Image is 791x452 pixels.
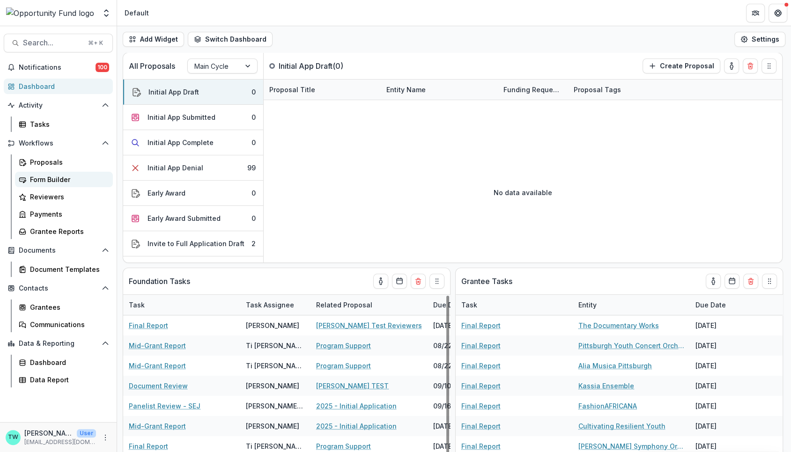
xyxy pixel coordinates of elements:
[123,231,263,256] button: Invite to Full Application Draft2
[428,335,498,356] div: 08/22/2025
[123,80,263,105] button: Initial App Draft0
[724,274,739,289] button: Calendar
[762,274,777,289] button: Drag
[148,138,214,147] div: Initial App Complete
[381,80,498,100] div: Entity Name
[30,175,105,184] div: Form Builder
[15,317,113,332] a: Communications
[246,361,305,371] div: Ti [PERSON_NAME]
[30,302,105,312] div: Grantees
[23,38,82,47] span: Search...
[123,295,240,315] div: Task
[100,432,111,443] button: More
[461,401,501,411] a: Final Report
[123,130,263,155] button: Initial App Complete0
[734,32,785,47] button: Settings
[4,281,113,296] button: Open Contacts
[148,87,199,97] div: Initial App Draft
[123,105,263,130] button: Initial App Submitted0
[15,262,113,277] a: Document Templates
[724,58,739,73] button: toggle-assigned-to-me
[310,300,378,310] div: Related Proposal
[461,381,501,391] a: Final Report
[316,361,371,371] a: Program Support
[690,335,760,356] div: [DATE]
[15,224,113,239] a: Grantee Reports
[316,321,422,330] a: [PERSON_NAME] Test Reviewers
[251,239,256,248] div: 2
[690,356,760,376] div: [DATE]
[251,112,256,122] div: 0
[148,163,203,173] div: Initial App Denial
[316,421,397,431] a: 2025 - Initial Application
[30,226,105,236] div: Grantee Reports
[77,429,96,437] p: User
[568,80,685,100] div: Proposal Tags
[428,315,498,335] div: [DATE]
[19,64,96,72] span: Notifications
[461,321,501,330] a: Final Report
[428,295,498,315] div: Due Date
[15,189,113,204] a: Reviewers
[19,247,98,255] span: Documents
[129,441,168,451] a: Final Report
[246,321,299,330] div: [PERSON_NAME]
[743,58,758,73] button: Delete card
[30,209,105,219] div: Payments
[129,321,168,330] a: Final Report
[123,181,263,206] button: Early Award0
[15,206,113,222] a: Payments
[310,295,428,315] div: Related Proposal
[578,341,684,350] a: Pittsburgh Youth Concert Orchestra
[498,80,568,100] div: Funding Requested
[240,295,310,315] div: Task Assignee
[578,441,684,451] a: [PERSON_NAME] Symphony Orchestra
[96,63,109,72] span: 100
[461,361,501,371] a: Final Report
[428,416,498,436] div: [DATE]
[246,441,305,451] div: Ti [PERSON_NAME]
[15,372,113,387] a: Data Report
[316,441,371,451] a: Program Support
[279,60,349,72] p: Initial App Draft ( 0 )
[129,381,188,391] a: Document Review
[15,172,113,187] a: Form Builder
[578,321,659,330] a: The Documentary Works
[129,276,190,287] p: Foundation Tasks
[411,274,426,289] button: Delete card
[129,341,186,350] a: Mid-Grant Report
[690,315,760,335] div: [DATE]
[316,341,371,350] a: Program Support
[86,38,105,48] div: ⌘ + K
[15,154,113,170] a: Proposals
[24,438,96,446] p: [EMAIL_ADDRESS][DOMAIN_NAME]
[129,421,186,431] a: Mid-Grant Report
[428,376,498,396] div: 09/10/2025
[246,421,299,431] div: [PERSON_NAME]
[30,157,105,167] div: Proposals
[769,4,787,22] button: Get Help
[123,300,150,310] div: Task
[148,112,215,122] div: Initial App Submitted
[15,355,113,370] a: Dashboard
[129,60,175,72] p: All Proposals
[129,401,200,411] a: Panelist Review - SEJ
[428,356,498,376] div: 08/22/2025
[4,336,113,351] button: Open Data & Reporting
[743,274,758,289] button: Delete card
[373,274,388,289] button: toggle-assigned-to-me
[4,98,113,113] button: Open Activity
[30,119,105,129] div: Tasks
[461,276,512,287] p: Grantee Tasks
[30,264,105,274] div: Document Templates
[30,375,105,385] div: Data Report
[461,341,501,350] a: Final Report
[123,155,263,181] button: Initial App Denial99
[246,381,299,391] div: [PERSON_NAME]
[568,85,627,95] div: Proposal Tags
[4,34,113,52] button: Search...
[578,401,637,411] a: FashionAFRICANA
[251,87,256,97] div: 0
